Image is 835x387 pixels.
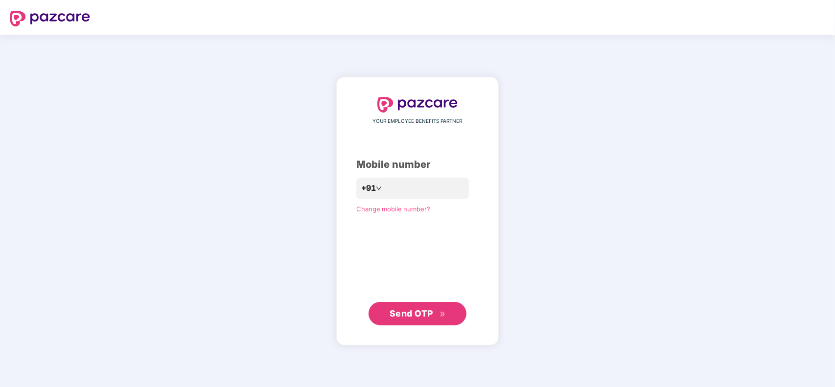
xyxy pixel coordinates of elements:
img: logo [377,97,458,113]
span: Send OTP [390,308,433,319]
div: Mobile number [356,157,479,172]
span: down [376,185,382,191]
button: Send OTPdouble-right [369,302,466,325]
a: Change mobile number? [356,205,430,213]
img: logo [10,11,90,26]
span: double-right [440,311,446,318]
span: YOUR EMPLOYEE BENEFITS PARTNER [373,117,463,125]
span: +91 [361,182,376,194]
